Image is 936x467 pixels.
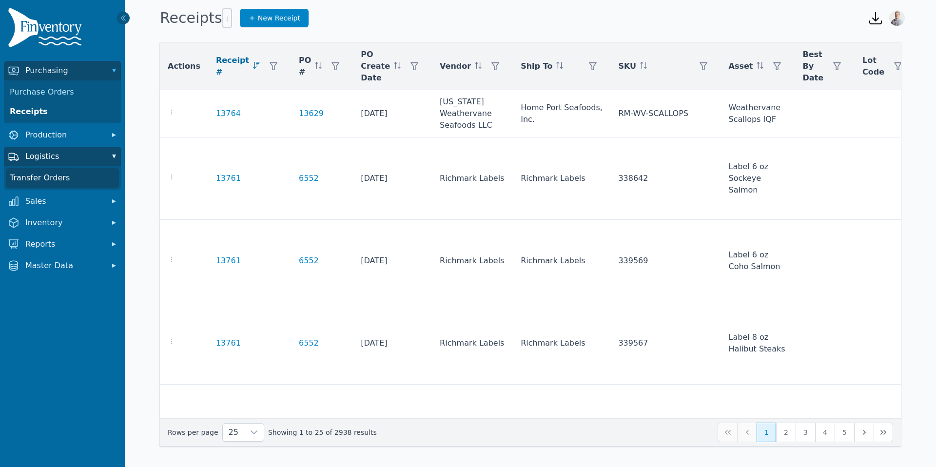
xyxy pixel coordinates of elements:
td: [DATE] [353,302,432,385]
button: Purchasing [4,61,121,80]
span: Asset [729,60,753,72]
td: Richmark Labels [513,220,610,302]
span: Inventory [25,217,103,229]
button: Reports [4,234,121,254]
span: Showing 1 to 25 of 2938 results [268,428,377,437]
td: [US_STATE] Weathervane Seafoods LLC [432,90,513,137]
a: Transfer Orders [6,168,119,188]
span: Lot Code [862,55,884,78]
a: 6552 [299,255,319,267]
td: Richmark Labels [432,302,513,385]
a: Purchase Orders [6,82,119,102]
a: 13761 [216,173,241,184]
td: 339569 [610,220,721,302]
button: Inventory [4,213,121,233]
span: Best By Date [802,49,823,84]
td: 338642 [610,137,721,220]
span: Reports [25,238,103,250]
span: Ship To [521,60,552,72]
a: 13761 [216,255,241,267]
td: [DATE] [353,137,432,220]
button: Last Page [874,423,893,442]
a: 13761 [216,337,241,349]
button: Page 5 [835,423,854,442]
span: Production [25,129,103,141]
td: Richmark Labels [513,137,610,220]
h1: Receipts [160,8,232,28]
img: Joshua Benton [889,10,905,26]
span: Vendor [440,60,471,72]
span: New Receipt [258,13,300,23]
button: Production [4,125,121,145]
span: PO # [299,55,311,78]
td: Label 6 oz Sockeye Salmon [721,137,795,220]
button: Page 2 [776,423,796,442]
td: Weathervane Scallops IQF [721,90,795,137]
span: Logistics [25,151,103,162]
td: Richmark Labels [432,137,513,220]
a: 6552 [299,337,319,349]
td: Label 6 oz Coho Salmon [721,220,795,302]
a: New Receipt [240,9,309,27]
img: Finventory [8,8,86,51]
button: Next Page [854,423,874,442]
td: 339567 [610,302,721,385]
td: RM-WV-SCALLOPS [610,90,721,137]
td: Home Port Seafoods, Inc. [513,90,610,137]
span: Actions [168,60,200,72]
span: Purchasing [25,65,103,77]
span: Rows per page [223,424,244,441]
button: Page 1 [757,423,776,442]
button: Page 4 [815,423,835,442]
td: [DATE] [353,90,432,137]
a: 13764 [216,108,241,119]
span: Receipt # [216,55,249,78]
a: 13629 [299,108,324,119]
span: Master Data [25,260,103,272]
td: Richmark Labels [513,302,610,385]
button: Sales [4,192,121,211]
span: SKU [618,60,636,72]
span: Sales [25,195,103,207]
td: Label 8 oz Halibut Steaks [721,302,795,385]
button: Logistics [4,147,121,166]
a: Receipts [6,102,119,121]
td: [DATE] [353,220,432,302]
button: Page 3 [796,423,815,442]
td: Richmark Labels [432,220,513,302]
button: Master Data [4,256,121,275]
a: 6552 [299,173,319,184]
span: PO Create Date [361,49,390,84]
